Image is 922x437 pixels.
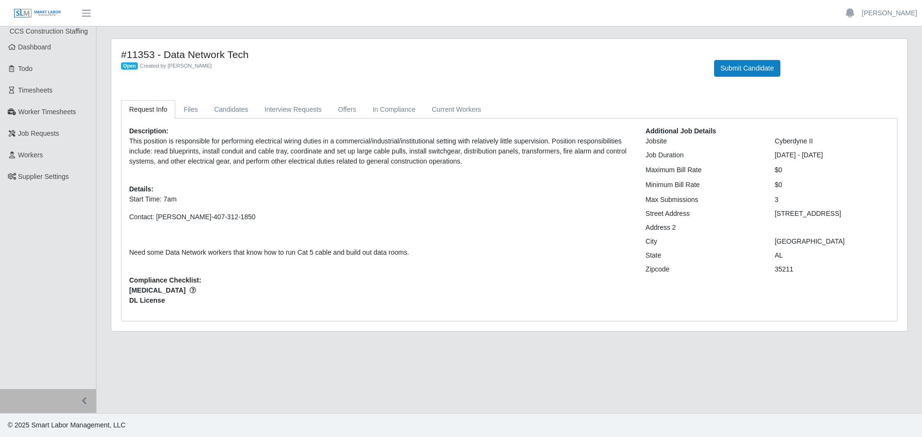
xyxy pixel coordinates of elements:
[129,248,631,258] p: Need some Data Network workers that know how to run Cat 5 cable and build out data rooms.
[129,295,631,306] span: DL License
[424,100,489,119] a: Current Workers
[129,185,154,193] b: Details:
[121,62,138,70] span: Open
[767,165,897,175] div: $0
[8,421,125,429] span: © 2025 Smart Labor Management, LLC
[129,136,631,166] p: This position is responsible for performing electrical wiring duties in a commercial/industrial/i...
[767,180,897,190] div: $0
[638,136,767,146] div: Jobsite
[121,100,175,119] a: Request Info
[140,63,212,69] span: Created by [PERSON_NAME]
[18,86,53,94] span: Timesheets
[129,127,169,135] b: Description:
[129,276,201,284] b: Compliance Checklist:
[638,150,767,160] div: Job Duration
[638,180,767,190] div: Minimum Bill Rate
[175,100,206,119] a: Files
[638,165,767,175] div: Maximum Bill Rate
[330,100,364,119] a: Offers
[714,60,780,77] button: Submit Candidate
[18,173,69,180] span: Supplier Settings
[767,209,897,219] div: [STREET_ADDRESS]
[767,195,897,205] div: 3
[638,236,767,247] div: City
[645,127,716,135] b: Additional Job Details
[638,195,767,205] div: Max Submissions
[18,130,60,137] span: Job Requests
[862,8,917,18] a: [PERSON_NAME]
[638,264,767,274] div: Zipcode
[767,250,897,260] div: AL
[364,100,424,119] a: In Compliance
[767,236,897,247] div: [GEOGRAPHIC_DATA]
[121,48,700,60] h4: #11353 - Data Network Tech
[638,250,767,260] div: State
[256,100,330,119] a: Interview Requests
[129,212,631,222] p: Contact: [PERSON_NAME]-407-312-1850
[206,100,256,119] a: Candidates
[638,223,767,233] div: Address 2
[18,108,76,116] span: Worker Timesheets
[767,150,897,160] div: [DATE] - [DATE]
[767,264,897,274] div: 35211
[13,8,61,19] img: SLM Logo
[18,65,33,72] span: Todo
[10,27,88,35] span: CCS Construction Staffing
[18,43,51,51] span: Dashboard
[767,136,897,146] div: Cyberdyne II
[129,285,631,295] span: [MEDICAL_DATA]
[129,194,631,204] p: Start Time: 7am
[638,209,767,219] div: Street Address
[18,151,43,159] span: Workers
